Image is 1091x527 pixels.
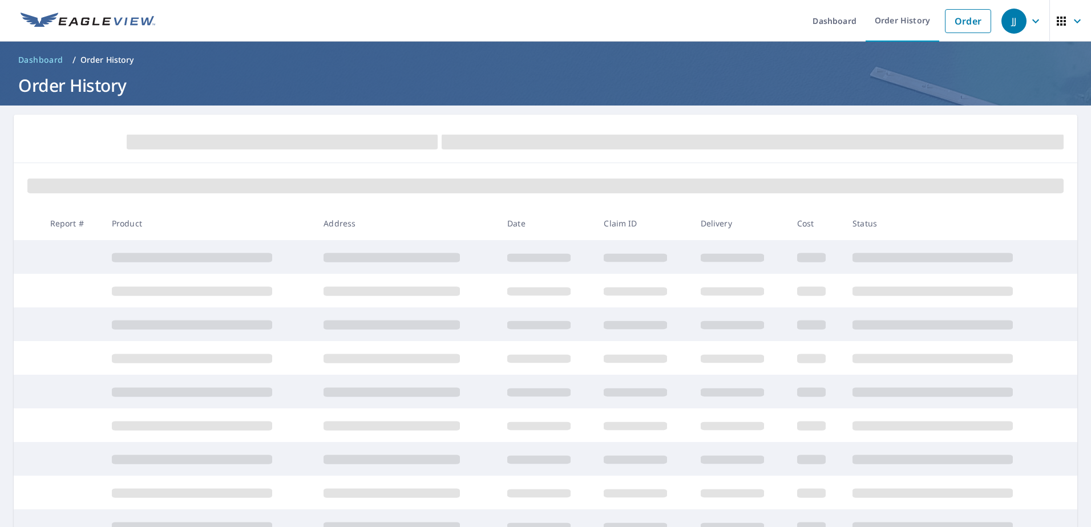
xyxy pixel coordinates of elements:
a: Order [945,9,991,33]
th: Cost [788,206,843,240]
span: Dashboard [18,54,63,66]
th: Status [843,206,1056,240]
th: Claim ID [595,206,691,240]
th: Product [103,206,315,240]
img: EV Logo [21,13,155,30]
th: Date [498,206,595,240]
div: JJ [1001,9,1027,34]
h1: Order History [14,74,1077,97]
nav: breadcrumb [14,51,1077,69]
li: / [72,53,76,67]
th: Delivery [692,206,788,240]
p: Order History [80,54,134,66]
th: Report # [41,206,103,240]
th: Address [314,206,498,240]
a: Dashboard [14,51,68,69]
